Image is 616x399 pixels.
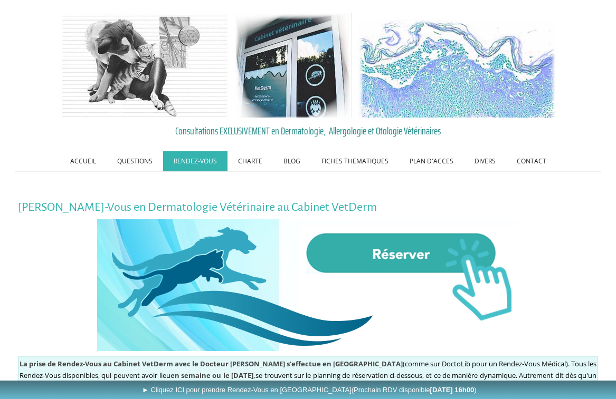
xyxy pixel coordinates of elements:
b: [DATE] 16h00 [430,386,475,394]
img: Rendez-Vous en Ligne au Cabinet VetDerm [97,219,519,351]
strong: La prise de Rendez-Vous au Cabinet VetDerm avec le Docteur [PERSON_NAME] s'effectue en [GEOGRAPHI... [20,359,403,368]
a: CONTACT [506,151,557,171]
span: en semaine ou le [DATE], [170,371,256,380]
a: BLOG [273,151,311,171]
a: CHARTE [228,151,273,171]
span: ► Cliquez ICI pour prendre Rendez-Vous en [GEOGRAPHIC_DATA] [142,386,477,394]
span: se trouvent sur le planning de réservation ci-dessous, et ce de manière dynamique. Autrement dit ... [20,371,597,392]
a: DIVERS [464,151,506,171]
span: sur DoctoLib pour un Rendez-Vous Médical). Tous les Rendez-Vous disponibles, qui peuvent avoir lieu [20,359,597,380]
a: FICHES THEMATIQUES [311,151,399,171]
span: (comme [20,359,429,368]
span: (Prochain RDV disponible ) [352,386,477,394]
a: ACCUEIL [60,151,107,171]
a: RENDEZ-VOUS [163,151,228,171]
a: PLAN D'ACCES [399,151,464,171]
a: Consultations EXCLUSIVEMENT en Dermatologie, Allergologie et Otologie Vétérinaires [18,123,599,139]
h1: [PERSON_NAME]-Vous en Dermatologie Vétérinaire au Cabinet VetDerm [18,201,599,214]
a: QUESTIONS [107,151,163,171]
